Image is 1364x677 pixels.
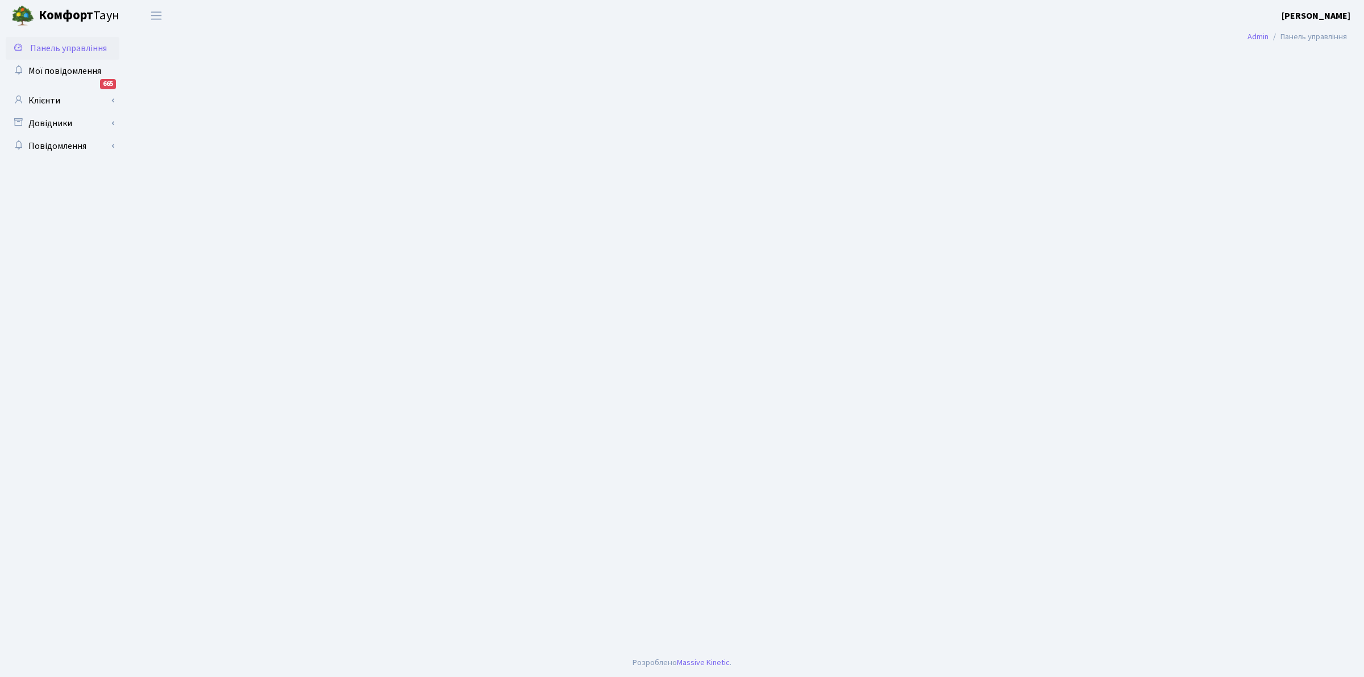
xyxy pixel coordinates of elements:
a: [PERSON_NAME] [1282,9,1350,23]
a: Довідники [6,112,119,135]
span: Таун [39,6,119,26]
a: Панель управління [6,37,119,60]
a: Massive Kinetic [677,657,730,668]
a: Admin [1247,31,1269,43]
b: [PERSON_NAME] [1282,10,1350,22]
span: Мої повідомлення [28,65,101,77]
button: Переключити навігацію [142,6,170,25]
a: Мої повідомлення665 [6,60,119,82]
div: 665 [100,79,116,89]
li: Панель управління [1269,31,1347,43]
a: Клієнти [6,89,119,112]
nav: breadcrumb [1230,25,1364,49]
a: Повідомлення [6,135,119,157]
img: logo.png [11,5,34,27]
div: Розроблено . [633,657,731,669]
span: Панель управління [30,42,107,55]
b: Комфорт [39,6,93,24]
